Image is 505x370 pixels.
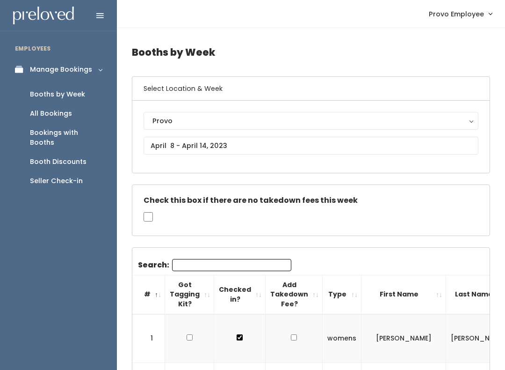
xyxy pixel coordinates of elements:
div: All Bookings [30,109,72,118]
div: Booth Discounts [30,157,87,167]
td: womens [323,314,361,363]
div: Seller Check-in [30,176,83,186]
h6: Select Location & Week [132,77,490,101]
th: Add Takedown Fee?: activate to sort column ascending [266,275,323,314]
label: Search: [138,259,291,271]
th: #: activate to sort column descending [132,275,165,314]
h4: Booths by Week [132,39,490,65]
a: Provo Employee [419,4,501,24]
th: Got Tagging Kit?: activate to sort column ascending [165,275,214,314]
div: Bookings with Booths [30,128,102,148]
span: Provo Employee [429,9,484,19]
div: Manage Bookings [30,65,92,74]
td: [PERSON_NAME] [361,314,446,363]
button: Provo [144,112,478,130]
th: First Name: activate to sort column ascending [361,275,446,314]
div: Provo [152,116,469,126]
img: preloved logo [13,7,74,25]
input: Search: [172,259,291,271]
input: April 8 - April 14, 2023 [144,137,478,155]
h5: Check this box if there are no takedown fees this week [144,196,478,205]
td: 1 [132,314,165,363]
div: Booths by Week [30,89,85,99]
th: Type: activate to sort column ascending [323,275,361,314]
th: Checked in?: activate to sort column ascending [214,275,266,314]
